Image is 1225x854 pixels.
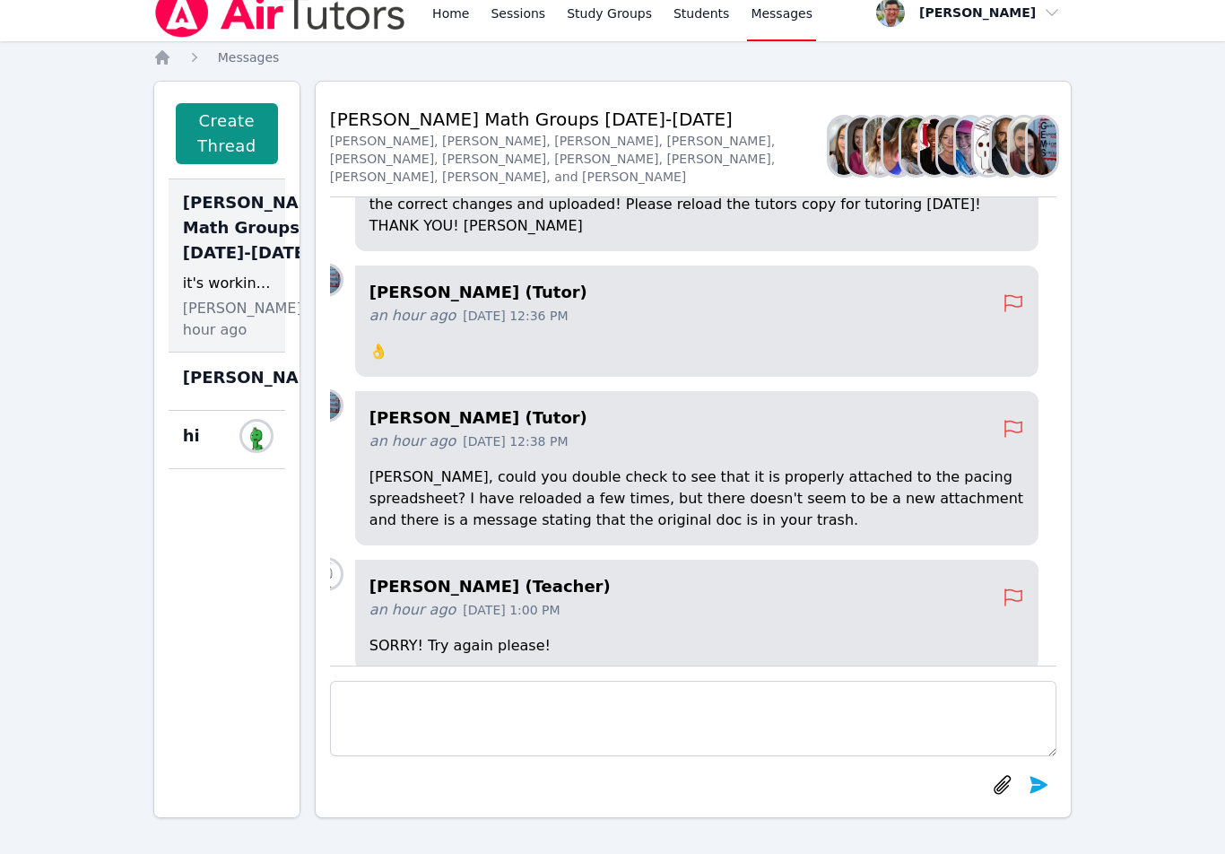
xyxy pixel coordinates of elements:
h4: [PERSON_NAME] (Teacher) [369,574,1003,599]
img: Megan Nepshinsky [956,118,985,175]
div: [PERSON_NAME]/[PERSON_NAME]Joyce Law [169,353,285,411]
span: [PERSON_NAME]/[PERSON_NAME] [183,365,489,390]
a: Messages [218,48,280,66]
p: 👌 [369,341,1024,362]
h2: [PERSON_NAME] Math Groups [DATE]-[DATE] [330,107,830,132]
nav: Breadcrumb [153,48,1073,66]
img: Diaa Walweel [1010,118,1038,175]
img: Rebecca Miller [847,118,876,175]
span: Messages [751,4,812,22]
img: Michelle Dalton [938,118,967,175]
span: hi [183,423,200,449]
span: Messages [218,50,280,65]
div: it's working, thank you [PERSON_NAME]! :) [183,273,271,294]
img: Sarah Benzinger [830,118,858,175]
span: [PERSON_NAME] Math Groups [DATE]-[DATE] [183,190,333,266]
img: Joyce Law [974,118,1003,175]
span: an hour ago [369,599,456,621]
span: an hour ago [369,305,456,327]
img: Johnicia Haynes [920,118,949,175]
div: hiMIA SERRATO [169,411,285,469]
span: [PERSON_NAME], an hour ago [183,298,325,341]
span: an hour ago [369,431,456,452]
button: Create Thread [176,103,278,164]
div: [PERSON_NAME], [PERSON_NAME], [PERSON_NAME], [PERSON_NAME], [PERSON_NAME], [PERSON_NAME], [PERSON... [330,132,830,186]
img: Alexis Asiama [883,118,912,175]
h4: [PERSON_NAME] (Tutor) [369,280,1003,305]
p: [PERSON_NAME], could you double check to see that it is properly attached to the pacing spreadshe... [369,466,1024,531]
span: [DATE] 1:00 PM [463,601,560,619]
div: [PERSON_NAME] Math Groups [DATE]-[DATE]Sarah BenzingerRebecca MillerSandra DavisAlexis AsiamaDian... [169,179,285,353]
span: [DATE] 12:38 PM [463,432,568,450]
span: [DATE] 12:36 PM [463,307,568,325]
p: SORRY! Try again please! [369,635,1024,657]
img: Diana Carle [901,118,930,175]
img: Sandra Davis [865,118,894,175]
img: Bernard Estephan [992,118,1021,175]
h4: [PERSON_NAME] (Tutor) [369,405,1003,431]
img: MIA SERRATO [242,422,271,450]
p: Hi All, [PERSON_NAME] found more mistakes in the tutors answer key. I've hopefully made the corre... [369,172,1024,237]
img: Leah Hoff [1028,118,1056,175]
